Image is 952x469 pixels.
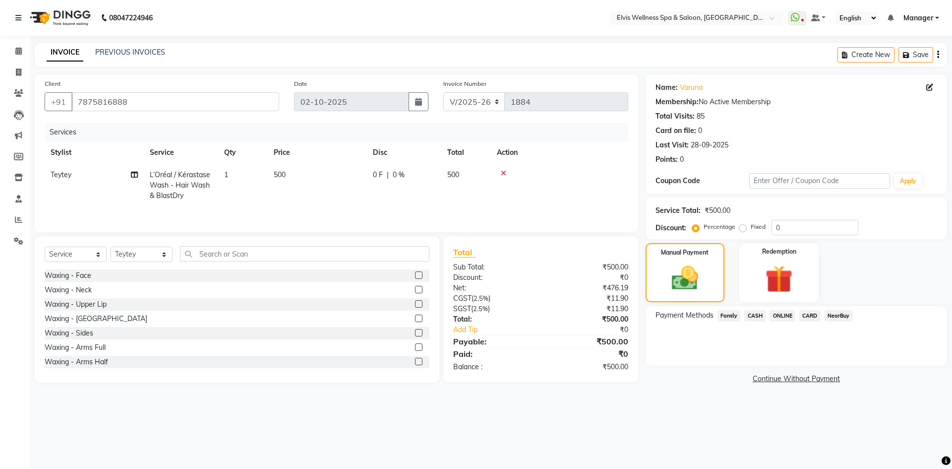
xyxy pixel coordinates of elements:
div: Points: [655,154,678,165]
span: L’Oréal / Kérastase Wash - Hair Wash & BlastDry [150,170,210,200]
div: ₹476.19 [540,283,635,293]
div: Balance : [446,362,540,372]
span: CARD [799,310,821,322]
label: Date [294,79,307,88]
div: Membership: [655,97,699,107]
div: Paid: [446,348,540,360]
th: Total [441,141,491,164]
div: Service Total: [655,205,701,216]
span: 2.5% [473,305,488,313]
th: Stylist [45,141,144,164]
button: +91 [45,92,72,111]
div: Sub Total: [446,262,540,272]
div: Last Visit: [655,140,689,150]
b: 08047224946 [109,4,153,32]
div: ₹0 [540,272,635,283]
div: No Active Membership [655,97,937,107]
th: Qty [218,141,268,164]
div: Waxing - Arms Full [45,342,106,353]
input: Search or Scan [180,246,429,262]
img: logo [25,4,93,32]
label: Redemption [762,247,796,256]
a: Varuna [680,82,703,93]
span: 1 [224,170,228,179]
img: _cash.svg [663,263,707,293]
th: Price [268,141,367,164]
div: Total: [446,314,540,325]
span: 500 [447,170,459,179]
div: Waxing - Upper Lip [45,299,107,310]
div: ₹0 [540,348,635,360]
span: CASH [744,310,766,322]
button: Save [898,47,933,63]
img: _gift.svg [757,262,801,296]
div: ₹500.00 [540,314,635,325]
div: ₹0 [556,325,635,335]
div: Waxing - Sides [45,328,93,338]
div: ₹500.00 [540,362,635,372]
label: Manual Payment [661,248,709,257]
span: Total [453,247,476,258]
button: Create New [837,47,894,63]
div: Discount: [655,223,686,233]
a: INVOICE [47,44,83,62]
div: ₹500.00 [540,262,635,272]
div: ₹500.00 [540,335,635,347]
th: Disc [367,141,441,164]
a: PREVIOUS INVOICES [95,48,165,57]
span: | [387,170,389,180]
div: 0 [680,154,684,165]
input: Enter Offer / Coupon Code [749,173,890,189]
div: ( ) [446,304,540,314]
label: Client [45,79,60,88]
div: 85 [697,111,705,122]
div: 0 [698,126,702,136]
span: Manager [903,13,933,23]
div: ₹11.90 [540,304,635,314]
button: Apply [894,174,922,189]
div: Discount: [446,272,540,283]
th: Service [144,141,218,164]
div: Coupon Code [655,176,749,186]
span: Teytey [51,170,71,179]
div: Net: [446,283,540,293]
span: 2.5% [474,294,488,302]
div: ₹500.00 [705,205,730,216]
div: ₹11.90 [540,293,635,304]
div: Payable: [446,335,540,347]
div: Waxing - Face [45,270,91,281]
input: Search by Name/Mobile/Email/Code [71,92,279,111]
span: SGST [453,304,471,313]
div: Waxing - Arms Half [45,357,108,367]
th: Action [491,141,628,164]
label: Fixed [751,222,766,231]
span: ONLINE [770,310,795,322]
div: Waxing - [GEOGRAPHIC_DATA] [45,314,147,324]
div: Card on file: [655,126,696,136]
div: Name: [655,82,678,93]
label: Invoice Number [443,79,486,88]
label: Percentage [704,222,735,231]
a: Add Tip [446,325,556,335]
span: 0 % [393,170,405,180]
span: 500 [274,170,286,179]
span: 0 F [373,170,383,180]
span: CGST [453,294,472,303]
div: Waxing - Neck [45,285,92,295]
span: Payment Methods [655,310,714,321]
div: Services [46,123,636,141]
div: Total Visits: [655,111,695,122]
span: NearBuy [825,310,853,322]
div: 28-09-2025 [691,140,728,150]
div: ( ) [446,293,540,304]
a: Continue Without Payment [648,374,945,384]
span: Family [717,310,741,322]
